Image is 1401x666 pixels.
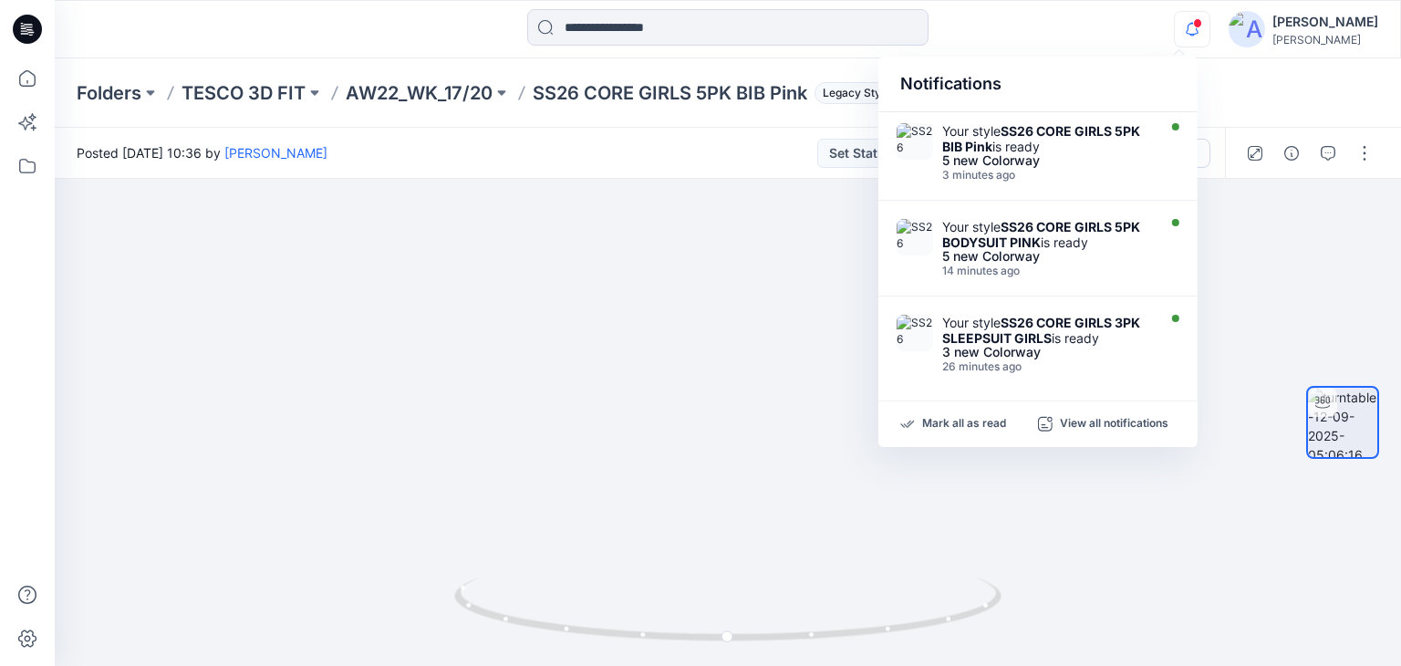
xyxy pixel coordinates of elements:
[942,315,1152,346] div: Your style is ready
[942,315,1140,346] strong: SS26 CORE GIRLS 3PK SLEEPSUIT GIRLS
[942,169,1152,182] div: Friday, September 12, 2025 10:36
[897,123,933,160] img: SS26 CORE GIRLS 5PK BIB Pink
[942,265,1152,277] div: Friday, September 12, 2025 10:26
[897,219,933,255] img: SS26 CORE GIRLS 5PK BODYSUIT PINK
[942,360,1152,373] div: Friday, September 12, 2025 10:14
[942,250,1152,263] div: 5 new Colorway
[942,219,1152,250] div: Your style is ready
[1060,416,1168,432] p: View all notifications
[922,416,1006,432] p: Mark all as read
[807,80,898,106] button: Legacy Style
[77,80,141,106] a: Folders
[77,143,327,162] span: Posted [DATE] 10:36 by
[942,346,1152,359] div: 3 new Colorway
[815,82,898,104] span: Legacy Style
[942,123,1152,154] div: Your style is ready
[224,145,327,161] a: [PERSON_NAME]
[1272,33,1378,47] div: [PERSON_NAME]
[1308,388,1377,457] img: turntable-12-09-2025-05:06:16
[942,219,1140,250] strong: SS26 CORE GIRLS 5PK BODYSUIT PINK
[1272,11,1378,33] div: [PERSON_NAME]
[897,315,933,351] img: SS26 CORE GIRLS 3PK SLEEPSUIT GIRLS
[533,80,807,106] p: SS26 CORE GIRLS 5PK BIB Pink
[878,57,1198,112] div: Notifications
[1229,11,1265,47] img: avatar
[182,80,306,106] a: TESCO 3D FIT
[942,154,1152,167] div: 5 new Colorway
[942,123,1140,154] strong: SS26 CORE GIRLS 5PK BIB Pink
[1277,139,1306,168] button: Details
[444,139,1012,666] img: eyJhbGciOiJIUzI1NiIsImtpZCI6IjAiLCJzbHQiOiJzZXMiLCJ0eXAiOiJKV1QifQ.eyJkYXRhIjp7InR5cGUiOiJzdG9yYW...
[346,80,493,106] a: AW22_WK_17/20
